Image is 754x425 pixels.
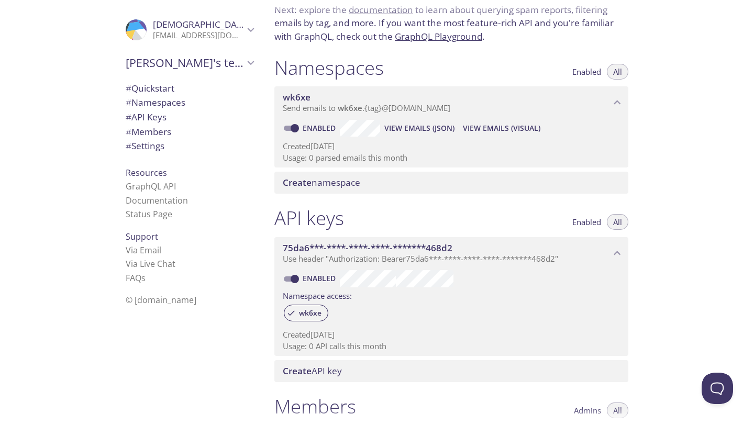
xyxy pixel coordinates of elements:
span: View Emails (Visual) [463,122,540,135]
span: API Keys [126,111,167,123]
p: Created [DATE] [283,329,620,340]
div: Create namespace [274,172,628,194]
div: Namespaces [117,95,262,110]
a: GraphQL Playground [395,30,482,42]
span: # [126,96,131,108]
a: Enabled [301,273,340,283]
button: All [607,214,628,230]
span: namespace [283,176,360,188]
button: All [607,64,628,80]
span: wk6xe [338,103,362,113]
div: Create API Key [274,360,628,382]
button: Admins [568,402,607,418]
span: # [126,111,131,123]
div: Members [117,125,262,139]
span: # [126,140,131,152]
h1: Members [274,395,356,418]
span: Quickstart [126,82,174,94]
a: FAQ [126,272,146,284]
h1: Namespaces [274,56,384,80]
p: Next: explore the to learn about querying spam reports, filtering emails by tag, and more. If you... [274,3,628,43]
button: Enabled [566,214,607,230]
a: Enabled [301,123,340,133]
span: Support [126,231,158,242]
span: # [126,82,131,94]
div: Shivam Bisht [117,13,262,47]
span: Create [283,365,312,377]
span: Settings [126,140,164,152]
span: Namespaces [126,96,185,108]
a: Status Page [126,208,172,220]
a: Via Email [126,244,161,256]
button: All [607,402,628,418]
span: View Emails (JSON) [384,122,454,135]
span: Members [126,126,171,138]
a: Via Live Chat [126,258,175,270]
span: s [141,272,146,284]
div: Shivam's team [117,49,262,76]
p: [EMAIL_ADDRESS][DOMAIN_NAME] [153,30,244,41]
p: Created [DATE] [283,141,620,152]
span: Send emails to . {tag} @[DOMAIN_NAME] [283,103,450,113]
div: Team Settings [117,139,262,153]
a: Documentation [126,195,188,206]
span: [PERSON_NAME]'s team [126,55,244,70]
iframe: Help Scout Beacon - Open [702,373,733,404]
span: wk6xe [293,308,328,318]
div: wk6xe namespace [274,86,628,119]
label: Namespace access: [283,287,352,303]
button: View Emails (Visual) [459,120,545,137]
span: API key [283,365,342,377]
span: Create [283,176,312,188]
h1: API keys [274,206,344,230]
div: wk6xe [284,305,328,321]
button: View Emails (JSON) [380,120,459,137]
a: GraphQL API [126,181,176,192]
span: © [DOMAIN_NAME] [126,294,196,306]
span: # [126,126,131,138]
p: Usage: 0 API calls this month [283,341,620,352]
p: Usage: 0 parsed emails this month [283,152,620,163]
span: wk6xe [283,91,311,103]
span: [DEMOGRAPHIC_DATA] [PERSON_NAME] [153,18,323,30]
div: Quickstart [117,81,262,96]
div: API Keys [117,110,262,125]
button: Enabled [566,64,607,80]
span: Resources [126,167,167,178]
